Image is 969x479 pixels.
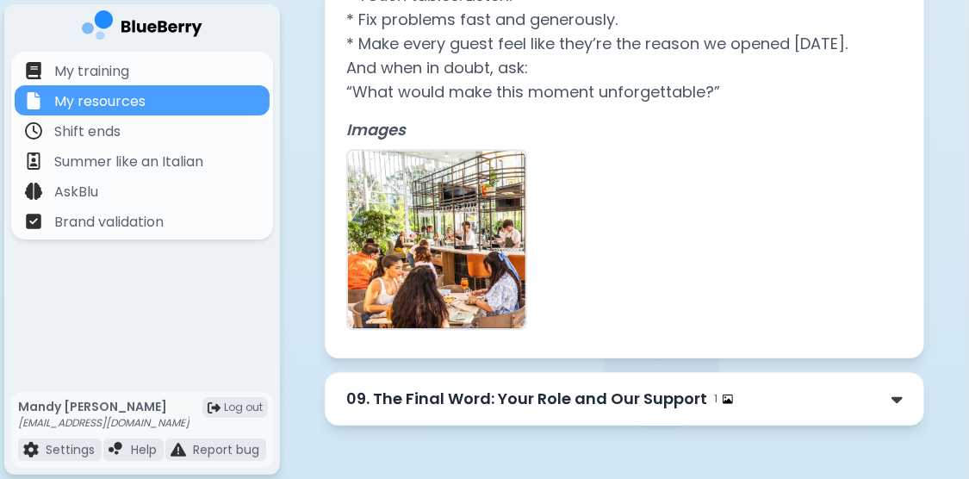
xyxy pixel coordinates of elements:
span: Log out [224,401,263,414]
img: Gigi’s dining room [348,151,525,328]
img: file icon [25,62,42,79]
img: file icon [25,92,42,109]
img: file icon [23,442,39,457]
div: 1 [714,392,733,406]
p: AskBlu [54,182,98,202]
img: logout [208,401,221,414]
img: file icon [25,213,42,230]
p: Help [131,442,157,457]
img: file icon [25,152,42,170]
p: Report bug [193,442,259,457]
img: image [723,394,733,404]
p: Shift ends [54,121,121,142]
img: file icon [171,442,186,457]
p: My training [54,61,129,82]
img: file icon [25,183,42,200]
p: Summer like an Italian [54,152,203,172]
p: Mandy [PERSON_NAME] [18,399,189,414]
p: 09. The Final Word: Your Role and Our Support [346,387,707,411]
p: [EMAIL_ADDRESS][DOMAIN_NAME] [18,416,189,430]
p: Settings [46,442,95,457]
img: file icon [109,442,124,457]
img: company logo [82,10,202,46]
p: My resources [54,91,146,112]
p: Images [346,118,903,142]
img: file icon [25,122,42,140]
p: Brand validation [54,212,164,233]
img: down chevron [891,390,903,408]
